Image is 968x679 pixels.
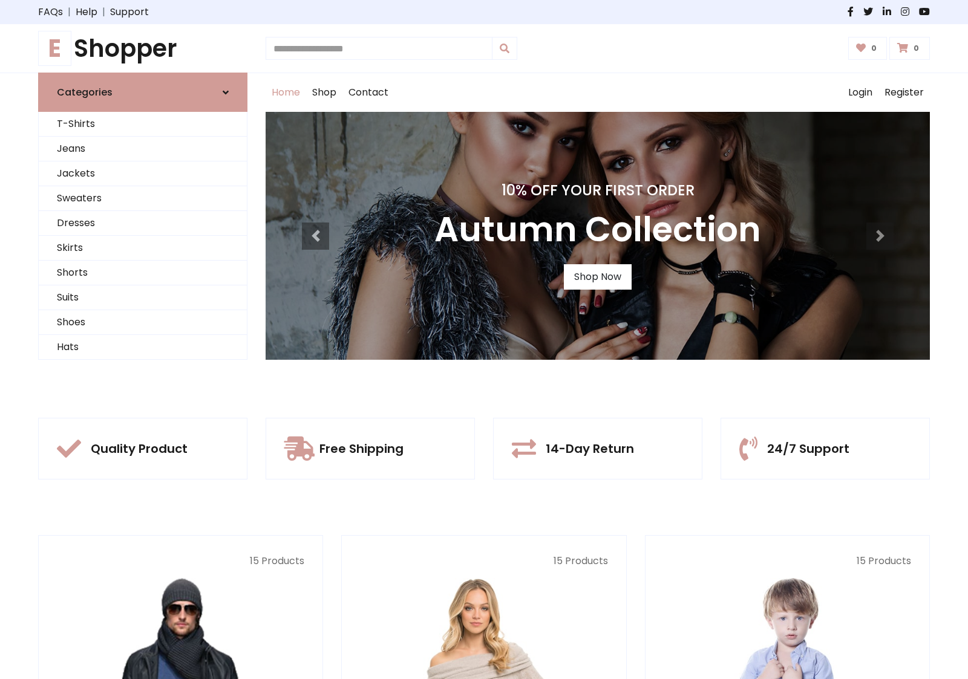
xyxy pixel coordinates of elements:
a: Contact [342,73,394,112]
h5: 24/7 Support [767,441,849,456]
a: Shorts [39,261,247,285]
a: Support [110,5,149,19]
span: | [97,5,110,19]
h3: Autumn Collection [434,209,761,250]
a: Categories [38,73,247,112]
a: EShopper [38,34,247,63]
a: Dresses [39,211,247,236]
span: 0 [868,43,880,54]
a: 0 [848,37,888,60]
a: Register [878,73,930,112]
h5: Free Shipping [319,441,404,456]
a: Shop Now [564,264,632,290]
h1: Shopper [38,34,247,63]
span: 0 [911,43,922,54]
span: E [38,31,71,66]
a: 0 [889,37,930,60]
a: Home [266,73,306,112]
a: T-Shirts [39,112,247,137]
a: Suits [39,285,247,310]
a: Jackets [39,161,247,186]
p: 15 Products [57,554,304,568]
p: 15 Products [360,554,607,568]
a: Shoes [39,310,247,335]
a: Sweaters [39,186,247,211]
a: Jeans [39,137,247,161]
a: Hats [39,335,247,360]
h6: Categories [57,86,113,98]
a: FAQs [38,5,63,19]
a: Skirts [39,236,247,261]
a: Help [76,5,97,19]
h5: 14-Day Return [546,441,634,456]
span: | [63,5,76,19]
p: 15 Products [664,554,911,568]
a: Shop [306,73,342,112]
h4: 10% Off Your First Order [434,182,761,200]
h5: Quality Product [91,441,188,456]
a: Login [842,73,878,112]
